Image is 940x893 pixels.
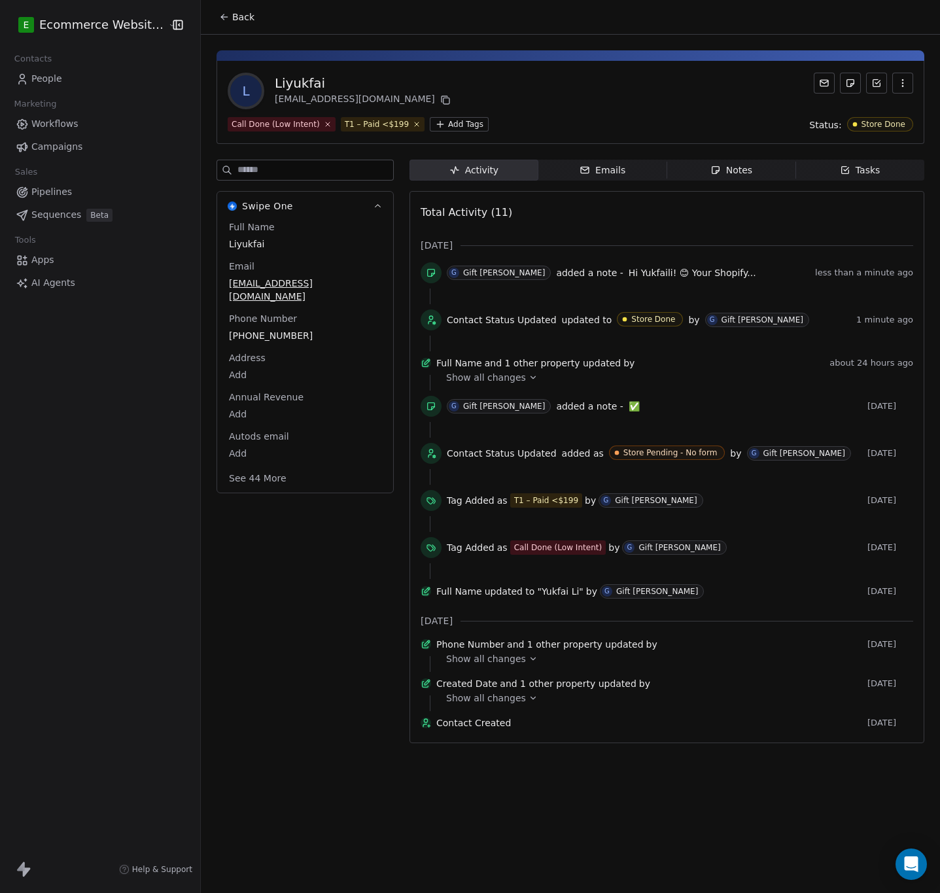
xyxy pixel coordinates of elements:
[646,638,657,651] span: by
[16,14,158,36] button: EEcommerce Website Builder
[10,204,190,226] a: SequencesBeta
[585,494,596,507] span: by
[840,164,880,177] div: Tasks
[639,677,650,690] span: by
[31,276,75,290] span: AI Agents
[86,209,113,222] span: Beta
[10,68,190,90] a: People
[447,313,557,326] span: Contact Status Updated
[451,268,457,278] div: G
[623,448,718,457] div: Store Pending - No form
[627,542,633,553] div: G
[31,208,81,222] span: Sequences
[436,357,482,370] span: Full Name
[616,587,698,596] div: Gift [PERSON_NAME]
[867,639,913,650] span: [DATE]
[229,447,381,460] span: Add
[421,239,453,252] span: [DATE]
[211,5,262,29] button: Back
[221,466,294,490] button: See 44 More
[629,398,640,414] a: ✅
[39,16,165,33] span: Ecommerce Website Builder
[132,864,192,875] span: Help & Support
[867,401,913,411] span: [DATE]
[226,220,277,234] span: Full Name
[275,74,453,92] div: Liyukfai
[10,249,190,271] a: Apps
[275,92,453,108] div: [EMAIL_ADDRESS][DOMAIN_NAME]
[226,430,292,443] span: Autods email
[867,718,913,728] span: [DATE]
[638,543,720,552] div: Gift [PERSON_NAME]
[31,253,54,267] span: Apps
[815,268,913,278] span: less than a minute ago
[463,268,545,277] div: Gift [PERSON_NAME]
[514,495,578,506] div: T1 – Paid <$199
[421,614,453,627] span: [DATE]
[9,94,62,114] span: Marketing
[556,400,623,413] span: added a note -
[31,140,82,154] span: Campaigns
[497,541,508,554] span: as
[485,585,535,598] span: updated to
[867,448,913,459] span: [DATE]
[623,357,635,370] span: by
[562,447,604,460] span: added as
[9,49,58,69] span: Contacts
[447,447,557,460] span: Contact Status Updated
[446,371,526,384] span: Show all changes
[867,542,913,553] span: [DATE]
[229,368,381,381] span: Add
[485,357,621,370] span: and 1 other property updated
[730,447,741,460] span: by
[242,200,293,213] span: Swipe One
[629,401,640,411] span: ✅
[447,541,495,554] span: Tag Added
[229,277,381,303] span: [EMAIL_ADDRESS][DOMAIN_NAME]
[31,72,62,86] span: People
[217,192,393,220] button: Swipe OneSwipe One
[217,220,393,493] div: Swipe OneSwipe One
[451,401,457,411] div: G
[229,237,381,251] span: Liyukfai
[603,495,608,506] div: G
[631,315,675,324] div: Store Done
[586,585,597,598] span: by
[228,201,237,211] img: Swipe One
[862,120,905,129] div: Store Done
[226,351,268,364] span: Address
[500,677,636,690] span: and 1 other property updated
[31,185,72,199] span: Pipelines
[232,118,320,130] div: Call Done (Low Intent)
[430,117,489,131] button: Add Tags
[436,585,482,598] span: Full Name
[608,541,619,554] span: by
[867,678,913,689] span: [DATE]
[232,10,254,24] span: Back
[229,408,381,421] span: Add
[722,315,803,324] div: Gift [PERSON_NAME]
[226,260,257,273] span: Email
[345,118,409,130] div: T1 – Paid <$199
[447,494,495,507] span: Tag Added
[9,162,43,182] span: Sales
[562,313,612,326] span: updated to
[556,266,623,279] span: added a note -
[436,716,862,729] span: Contact Created
[230,75,262,107] span: L
[463,402,545,411] div: Gift [PERSON_NAME]
[31,117,78,131] span: Workflows
[507,638,644,651] span: and 1 other property updated
[763,449,845,458] div: Gift [PERSON_NAME]
[615,496,697,505] div: Gift [PERSON_NAME]
[436,638,504,651] span: Phone Number
[10,272,190,294] a: AI Agents
[896,849,927,880] div: Open Intercom Messenger
[10,181,190,203] a: Pipelines
[24,18,29,31] span: E
[436,677,497,690] span: Created Date
[629,265,756,281] a: Hi Yukfaili! 😊 Your Shopify...
[446,692,526,705] span: Show all changes
[446,371,904,384] a: Show all changes
[710,164,752,177] div: Notes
